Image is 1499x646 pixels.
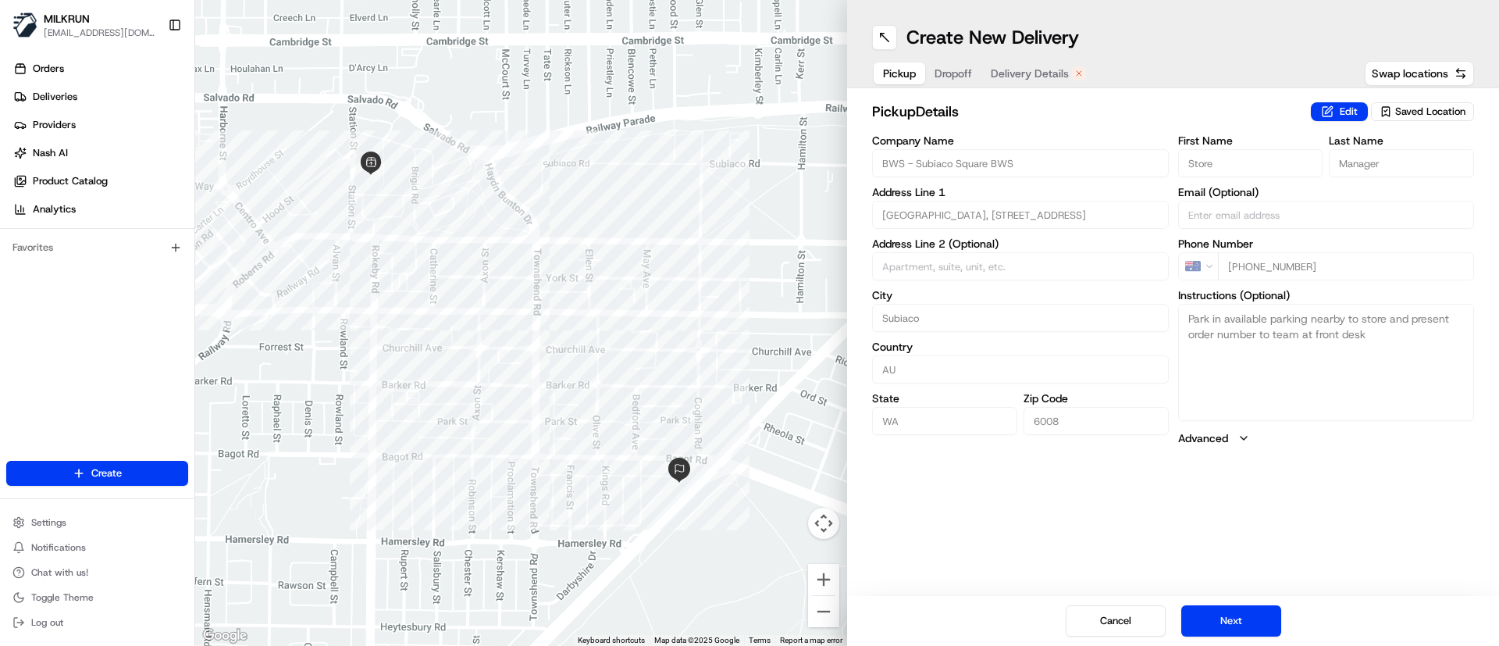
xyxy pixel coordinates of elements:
[33,202,76,216] span: Analytics
[1329,149,1474,177] input: Enter last name
[6,537,188,559] button: Notifications
[6,587,188,609] button: Toggle Theme
[6,6,162,44] button: MILKRUNMILKRUN[EMAIL_ADDRESS][DOMAIN_NAME]
[1178,187,1475,198] label: Email (Optional)
[780,636,842,644] a: Report a map error
[1178,201,1475,229] input: Enter email address
[1178,149,1323,177] input: Enter first name
[1024,393,1169,404] label: Zip Code
[808,564,839,595] button: Zoom in
[31,616,63,629] span: Log out
[6,84,194,109] a: Deliveries
[1218,252,1475,280] input: Enter phone number
[6,562,188,584] button: Chat with us!
[31,591,94,604] span: Toggle Theme
[872,304,1169,332] input: Enter city
[1365,61,1474,86] button: Swap locations
[6,141,194,166] a: Nash AI
[749,636,771,644] a: Terms (opens in new tab)
[199,626,251,646] a: Open this area in Google Maps (opens a new window)
[6,235,188,260] div: Favorites
[31,516,66,529] span: Settings
[33,174,108,188] span: Product Catalog
[6,169,194,194] a: Product Catalog
[808,596,839,627] button: Zoom out
[33,146,68,160] span: Nash AI
[935,66,972,81] span: Dropoff
[1178,135,1323,146] label: First Name
[31,566,88,579] span: Chat with us!
[33,90,77,104] span: Deliveries
[1066,605,1166,637] button: Cancel
[872,135,1169,146] label: Company Name
[872,407,1017,435] input: Enter state
[6,461,188,486] button: Create
[1395,105,1465,119] span: Saved Location
[883,66,916,81] span: Pickup
[33,62,64,76] span: Orders
[872,393,1017,404] label: State
[872,101,1301,123] h2: pickup Details
[1178,290,1475,301] label: Instructions (Optional)
[1178,430,1475,446] button: Advanced
[872,355,1169,384] input: Enter country
[31,541,86,554] span: Notifications
[872,290,1169,301] label: City
[12,12,37,37] img: MILKRUN
[808,508,839,539] button: Map camera controls
[906,25,1079,50] h1: Create New Delivery
[199,626,251,646] img: Google
[44,27,155,39] button: [EMAIL_ADDRESS][DOMAIN_NAME]
[1181,605,1281,637] button: Next
[6,197,194,222] a: Analytics
[6,112,194,137] a: Providers
[991,66,1069,81] span: Delivery Details
[872,238,1169,249] label: Address Line 2 (Optional)
[1178,238,1475,249] label: Phone Number
[1329,135,1474,146] label: Last Name
[33,118,76,132] span: Providers
[44,11,90,27] button: MILKRUN
[91,466,122,480] span: Create
[6,612,188,634] button: Log out
[872,252,1169,280] input: Apartment, suite, unit, etc.
[1178,430,1228,446] label: Advanced
[1178,304,1475,421] textarea: Park in available parking nearby to store and present order number to team at front desk
[872,341,1169,352] label: Country
[654,636,739,644] span: Map data ©2025 Google
[1024,407,1169,435] input: Enter zip code
[1372,66,1448,81] span: Swap locations
[872,201,1169,229] input: Enter address
[872,187,1169,198] label: Address Line 1
[872,149,1169,177] input: Enter company name
[1311,102,1368,121] button: Edit
[6,56,194,81] a: Orders
[6,512,188,534] button: Settings
[1371,101,1474,123] button: Saved Location
[578,635,645,646] button: Keyboard shortcuts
